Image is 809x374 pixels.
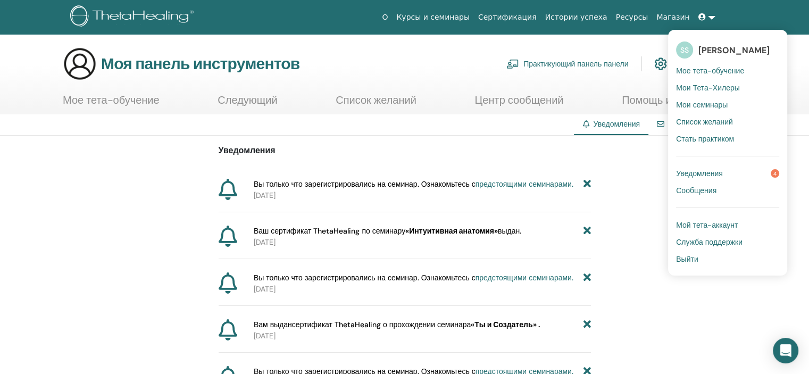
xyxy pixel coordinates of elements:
font: Уведомления [593,119,640,129]
a: Мое тета-обучение [63,94,160,114]
img: generic-user-icon.jpg [63,47,97,81]
font: Уведомления [676,169,723,178]
a: Центр сообщений [474,94,563,114]
font: [PERSON_NAME] [698,45,770,56]
font: Истории успеха [545,13,607,21]
a: Практикующий панель панели [506,52,628,76]
font: Сертификация [478,13,537,21]
font: Список желаний [336,93,416,107]
font: Магазин [656,13,689,21]
img: chalkboard-teacher.svg [506,59,519,69]
font: Уведомления [219,145,276,156]
font: Мои семинары [676,100,728,110]
font: Список желаний [676,117,733,127]
a: О [378,7,392,27]
font: О [382,13,388,21]
a: Курсы и семинары [392,7,474,27]
img: cog.svg [654,55,667,73]
font: Мой тета-аккаунт [676,220,738,230]
a: Магазин [652,7,694,27]
font: сертификат ThetaHealing о прохождении семинара [292,320,471,329]
a: Помощь и ресурсы [622,94,715,114]
font: 4 [773,170,777,177]
a: Список желаний [336,94,416,114]
font: выдан. [498,226,521,236]
a: Мои Тета-Хилеры [676,79,779,96]
a: Мое тета-обучение [676,62,779,79]
font: Ваш сертификат ThetaHealing по семинару [254,226,405,236]
font: SS [680,45,689,55]
font: Моя панель инструментов [101,53,299,74]
a: предстоящими семинарами. [476,273,573,282]
div: Открытый Интерком Мессенджер [773,338,798,363]
a: Мой аккаунт [654,52,714,76]
font: Практикующий панель панели [523,60,628,69]
font: Следующий [218,93,277,107]
font: Служба поддержки [676,237,743,247]
a: Истории успеха [541,7,612,27]
font: Центр сообщений [474,93,563,107]
a: Следующий [218,94,277,114]
font: Вам выдан [254,320,292,329]
font: Мое тета-обучение [676,66,744,76]
a: Выйти [676,251,779,268]
a: предстоящими семинарами. [476,179,573,189]
a: Уведомления4 [676,165,779,182]
a: Служба поддержки [676,234,779,251]
a: Сертификация [474,7,541,27]
a: Мой тета-аккаунт [676,217,779,234]
a: Список желаний [676,113,779,130]
font: Стать практиком [676,134,734,144]
font: Помощь и ресурсы [622,93,715,107]
font: [DATE] [254,190,276,200]
a: SS[PERSON_NAME] [676,38,779,62]
font: Выйти [676,254,698,264]
font: [DATE] [254,237,276,247]
font: Курсы и семинары [396,13,470,21]
a: Мои семинары [676,96,779,113]
font: Вы только что зарегистрировались на семинар. Ознакомьтесь с [254,273,476,282]
font: [DATE] [254,284,276,294]
font: «Интуитивная анатомия» [405,226,498,236]
font: Вы только что зарегистрировались на семинар. Ознакомьтесь с [254,179,476,189]
a: Сообщения [676,182,779,199]
font: Мое тета-обучение [63,93,160,107]
font: Мои Тета-Хилеры [676,83,740,93]
a: Ресурсы [612,7,653,27]
font: Ресурсы [616,13,648,21]
font: «Ты и Создатель» . [471,320,540,329]
a: Стать практиком [676,130,779,147]
font: [DATE] [254,331,276,340]
img: logo.png [70,5,197,29]
font: Сообщения [676,186,716,195]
